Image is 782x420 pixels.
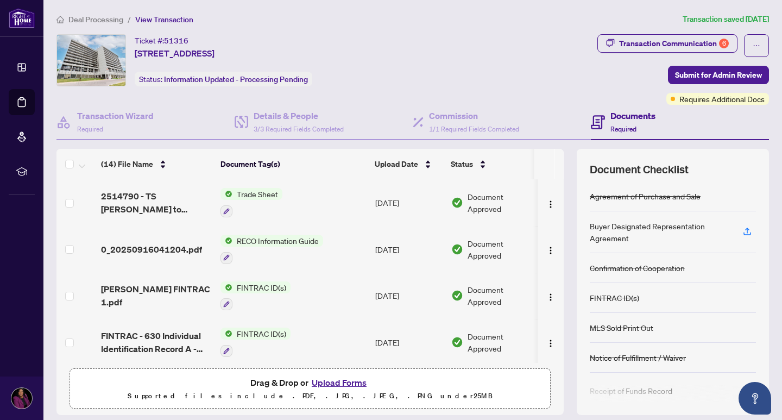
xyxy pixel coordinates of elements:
span: 2514790 - TS [PERSON_NAME] to review.pdf [101,190,212,216]
span: Document Approved [468,284,535,308]
div: Notice of Fulfillment / Waiver [590,352,686,363]
span: 51316 [164,36,188,46]
span: ellipsis [753,42,760,49]
td: [DATE] [371,273,447,319]
span: Upload Date [375,158,418,170]
div: MLS Sold Print Out [590,322,653,334]
span: Requires Additional Docs [679,93,765,105]
span: 3/3 Required Fields Completed [254,125,344,133]
span: Required [610,125,636,133]
button: Status IconTrade Sheet [220,188,282,217]
button: Status IconRECO Information Guide [220,235,323,264]
img: Logo [546,200,555,209]
button: Logo [542,334,559,351]
td: [DATE] [371,179,447,226]
button: Open asap [739,382,771,415]
button: Logo [542,287,559,304]
div: Status: [135,72,312,86]
span: 1/1 Required Fields Completed [429,125,519,133]
span: [STREET_ADDRESS] [135,47,215,60]
img: Document Status [451,290,463,302]
h4: Documents [610,109,655,122]
th: Upload Date [370,149,446,179]
div: Confirmation of Cooperation [590,262,685,274]
th: Status [446,149,539,179]
button: Status IconFINTRAC ID(s) [220,328,291,357]
div: Buyer Designated Representation Agreement [590,220,730,244]
img: Document Status [451,336,463,348]
li: / [128,13,131,26]
span: Information Updated - Processing Pending [164,74,308,84]
span: Drag & Drop orUpload FormsSupported files include .PDF, .JPG, .JPEG, .PNG under25MB [70,369,550,409]
div: 6 [719,39,729,48]
span: Trade Sheet [232,188,282,200]
img: Logo [546,293,555,302]
span: Document Checklist [590,162,689,177]
img: Profile Icon [11,388,32,409]
span: Submit for Admin Review [675,66,762,84]
td: [DATE] [371,319,447,366]
img: Status Icon [220,188,232,200]
span: home [56,16,64,23]
div: Receipt of Funds Record [590,385,672,397]
img: Logo [546,246,555,255]
img: IMG-E12250755_1.jpg [57,35,125,86]
span: FINTRAC - 630 Individual Identification Record A - PropTx-OREA_[DATE] 03_10_51.pdf [101,329,212,355]
span: Document Approved [468,237,535,261]
button: Logo [542,241,559,258]
article: Transaction saved [DATE] [683,13,769,26]
div: Ticket #: [135,34,188,47]
div: FINTRAC ID(s) [590,292,639,304]
img: Status Icon [220,281,232,293]
span: 0_20250916041204.pdf [101,243,202,256]
span: Drag & Drop or [250,375,370,390]
img: Document Status [451,197,463,209]
button: Upload Forms [308,375,370,390]
h4: Commission [429,109,519,122]
button: Transaction Communication6 [597,34,737,53]
span: FINTRAC ID(s) [232,281,291,293]
h4: Details & People [254,109,344,122]
img: Status Icon [220,328,232,340]
span: Deal Processing [68,15,123,24]
div: Agreement of Purchase and Sale [590,190,701,202]
button: Logo [542,194,559,211]
span: FINTRAC ID(s) [232,328,291,340]
div: Transaction Communication [619,35,729,52]
span: Required [77,125,103,133]
span: (14) File Name [101,158,153,170]
span: View Transaction [135,15,193,24]
th: Document Tag(s) [216,149,370,179]
th: (14) File Name [97,149,216,179]
img: Document Status [451,243,463,255]
span: RECO Information Guide [232,235,323,247]
p: Supported files include .PDF, .JPG, .JPEG, .PNG under 25 MB [77,390,544,403]
span: Document Approved [468,330,535,354]
button: Submit for Admin Review [668,66,769,84]
span: Document Approved [468,191,535,215]
img: Logo [546,339,555,348]
h4: Transaction Wizard [77,109,154,122]
td: [DATE] [371,226,447,273]
span: Status [451,158,473,170]
img: logo [9,8,35,28]
span: [PERSON_NAME] FINTRAC 1.pdf [101,283,212,309]
button: Status IconFINTRAC ID(s) [220,281,291,311]
img: Status Icon [220,235,232,247]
